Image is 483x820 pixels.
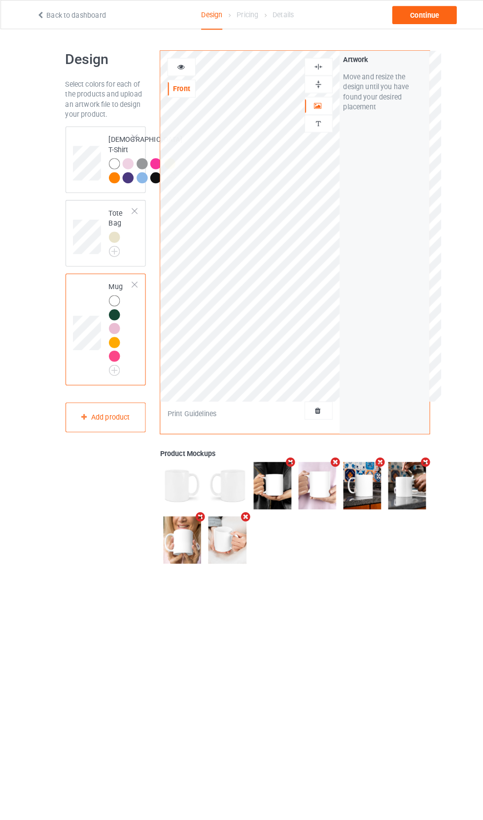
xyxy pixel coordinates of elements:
div: Continue [383,6,446,24]
img: regular.jpg [203,505,240,551]
img: svg+xml;base64,PD94bWwgdmVyc2lvbj0iMS4wIiBlbmNvZGluZz0iVVRGLTgiPz4KPHN2ZyB3aWR0aD0iMjJweCIgaGVpZ2... [106,357,117,367]
div: Front [164,82,190,92]
div: Artwork [335,53,416,63]
h1: Design [64,49,142,67]
img: regular.jpg [335,452,372,498]
div: Move and resize the design until you have found your desired placement [335,70,416,109]
i: Remove mockup [233,500,245,510]
img: svg%3E%0A [306,78,315,87]
div: Mug [64,267,142,377]
div: Tote Bag [106,203,130,248]
div: [DEMOGRAPHIC_DATA] T-Shirt [64,124,142,189]
i: Remove mockup [321,447,334,457]
a: Back to dashboard [35,11,103,19]
div: Add product [64,394,142,423]
img: regular.jpg [159,452,196,498]
img: regular.jpg [291,452,328,498]
div: Tote Bag [64,196,142,261]
i: Remove mockup [409,447,421,457]
div: Select colors for each of the products and upload an artwork file to design your product. [64,77,142,117]
div: Details [266,0,287,28]
img: regular.jpg [159,505,196,551]
div: Design [196,0,217,29]
i: Remove mockup [277,447,290,457]
div: Pricing [231,0,252,28]
i: Remove mockup [189,500,202,510]
img: svg+xml;base64,PD94bWwgdmVyc2lvbj0iMS4wIiBlbmNvZGluZz0iVVRGLTgiPz4KPHN2ZyB3aWR0aD0iMjJweCIgaGVpZ2... [106,240,117,251]
div: Print Guidelines [163,399,211,409]
div: Mug [106,275,130,364]
i: Remove mockup [365,447,378,457]
img: svg%3E%0A [306,116,315,126]
img: regular.jpg [379,452,416,498]
div: [DEMOGRAPHIC_DATA] T-Shirt [106,131,178,178]
div: Product Mockups [156,438,419,448]
img: regular.jpg [203,452,240,498]
img: svg%3E%0A [306,61,315,70]
img: regular.jpg [247,452,284,498]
